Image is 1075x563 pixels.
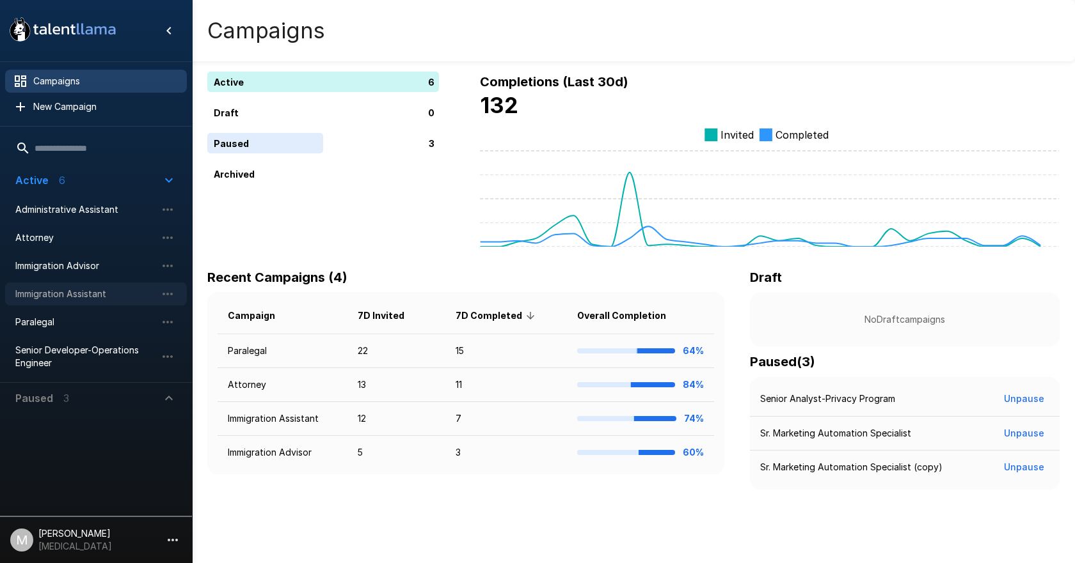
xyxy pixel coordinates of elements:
[228,308,292,323] span: Campaign
[347,368,445,402] td: 13
[684,413,704,424] b: 74%
[577,308,683,323] span: Overall Completion
[358,308,421,323] span: 7D Invited
[347,334,445,368] td: 22
[456,308,539,323] span: 7D Completed
[428,106,434,120] p: 0
[207,17,325,44] h4: Campaigns
[999,456,1049,479] button: Unpause
[429,137,434,150] p: 3
[683,379,704,390] b: 84%
[760,461,943,474] p: Sr. Marketing Automation Specialist (copy)
[218,402,347,436] td: Immigration Assistant
[428,75,434,89] p: 6
[445,368,566,402] td: 11
[683,447,704,458] b: 60%
[750,354,815,369] b: Paused ( 3 )
[207,270,347,285] b: Recent Campaigns (4)
[445,402,566,436] td: 7
[218,368,347,402] td: Attorney
[218,334,347,368] td: Paralegal
[218,436,347,470] td: Immigration Advisor
[347,402,445,436] td: 12
[999,422,1049,445] button: Unpause
[480,92,518,118] b: 132
[480,74,628,89] b: Completions (Last 30d)
[760,427,911,440] p: Sr. Marketing Automation Specialist
[760,392,895,405] p: Senior Analyst-Privacy Program
[999,387,1049,411] button: Unpause
[347,436,445,470] td: 5
[683,345,704,356] b: 64%
[770,313,1039,326] p: No Draft campaigns
[445,436,566,470] td: 3
[445,334,566,368] td: 15
[750,270,782,285] b: Draft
